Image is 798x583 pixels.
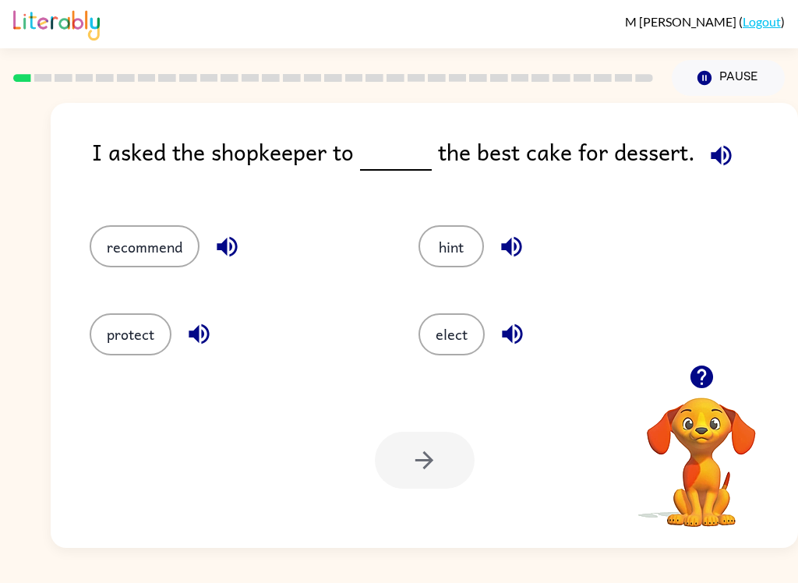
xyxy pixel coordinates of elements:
[418,313,485,355] button: elect
[92,134,798,194] div: I asked the shopkeeper to the best cake for dessert.
[90,313,171,355] button: protect
[625,14,785,29] div: ( )
[625,14,739,29] span: M [PERSON_NAME]
[418,225,484,267] button: hint
[672,60,785,96] button: Pause
[623,373,779,529] video: Your browser must support playing .mp4 files to use Literably. Please try using another browser.
[90,225,199,267] button: recommend
[743,14,781,29] a: Logout
[13,6,100,41] img: Literably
